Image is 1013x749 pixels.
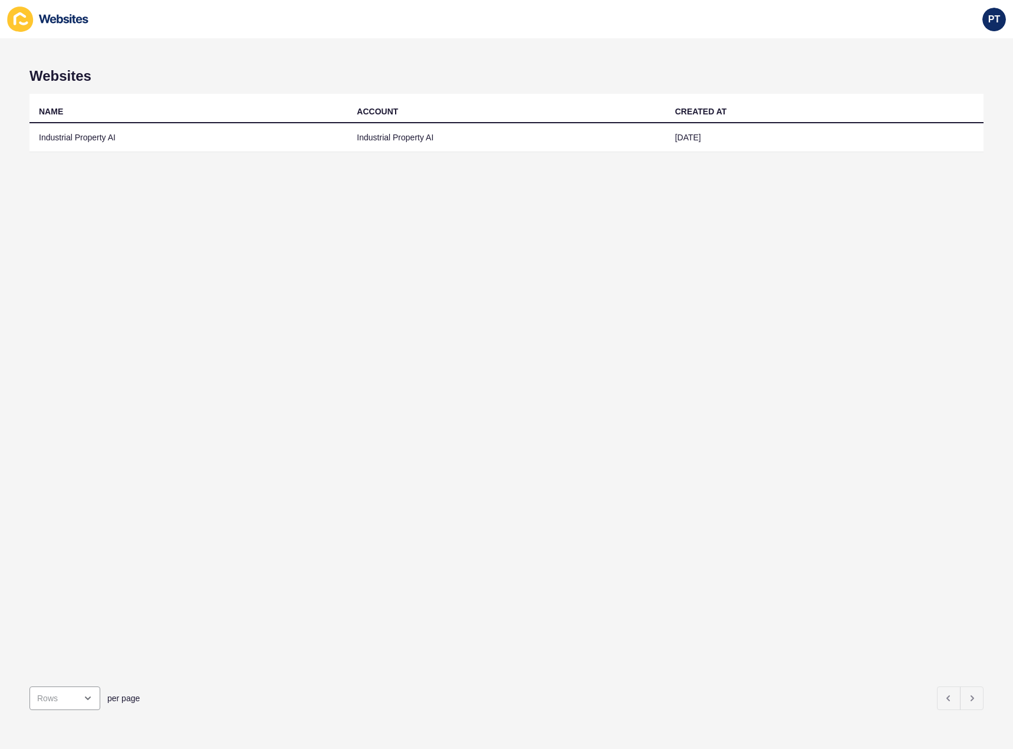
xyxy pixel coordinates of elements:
[29,686,100,710] div: open menu
[39,106,63,117] div: NAME
[666,123,984,152] td: [DATE]
[29,123,347,152] td: Industrial Property AI
[107,692,140,704] span: per page
[29,68,984,84] h1: Websites
[347,123,665,152] td: Industrial Property AI
[675,106,727,117] div: CREATED AT
[357,106,398,117] div: ACCOUNT
[988,14,1000,25] span: PT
